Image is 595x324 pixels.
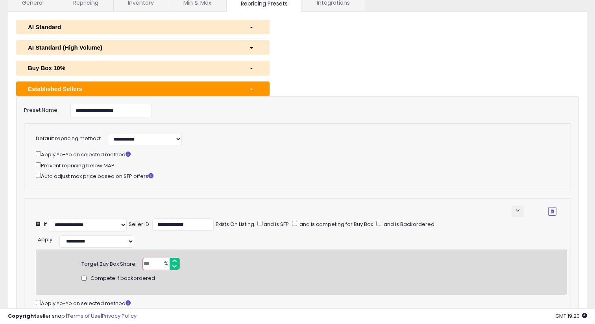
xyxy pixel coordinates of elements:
[18,104,65,114] label: Preset Name
[216,221,254,228] div: Exists On Listing
[22,64,243,72] div: Buy Box 10%
[102,312,137,320] a: Privacy Policy
[36,150,556,159] div: Apply Yo-Yo on selected method
[36,298,567,307] div: Apply Yo-Yo on selected method
[36,161,556,170] div: Prevent repricing below MAP
[8,312,37,320] strong: Copyright
[16,40,270,55] button: AI Standard (High Volume)
[16,20,270,34] button: AI Standard
[81,258,137,268] div: Target Buy Box Share:
[22,85,243,93] div: Established Sellers
[382,220,434,228] span: and is Backordered
[512,206,524,217] button: keyboard_arrow_down
[22,23,243,31] div: AI Standard
[36,135,101,143] label: Default repricing method:
[22,43,243,52] div: AI Standard (High Volume)
[8,313,137,320] div: seller snap | |
[262,220,289,228] span: and is SFP
[38,236,52,243] span: Apply
[67,312,101,320] a: Terms of Use
[16,81,270,96] button: Established Sellers
[298,220,373,228] span: and is competing for Buy Box
[551,209,554,214] i: Remove Condition
[16,61,270,75] button: Buy Box 10%
[91,275,155,282] span: Compete if backordered
[129,221,149,228] div: Seller ID
[555,312,587,320] span: 2025-08-15 19:20 GMT
[514,207,521,214] span: keyboard_arrow_down
[36,171,556,180] div: Auto adjust max price based on SFP offers
[159,258,172,270] span: %
[38,233,54,244] div: :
